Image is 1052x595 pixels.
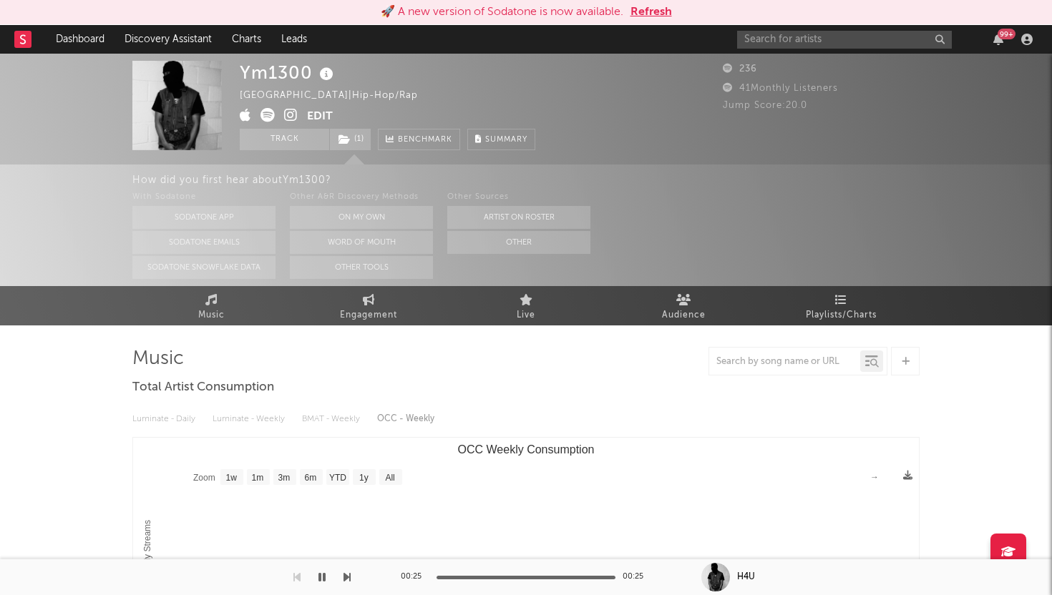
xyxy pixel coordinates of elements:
[46,25,115,54] a: Dashboard
[240,129,329,150] button: Track
[385,473,394,483] text: All
[290,206,433,229] button: On My Own
[723,64,757,74] span: 236
[240,87,434,104] div: [GEOGRAPHIC_DATA] | Hip-Hop/Rap
[737,31,952,49] input: Search for artists
[447,286,605,325] a: Live
[132,231,276,254] button: Sodatone Emails
[723,84,838,93] span: 41 Monthly Listeners
[115,25,222,54] a: Discovery Assistant
[132,206,276,229] button: Sodatone App
[329,473,346,483] text: YTD
[517,307,535,324] span: Live
[662,307,706,324] span: Audience
[132,286,290,325] a: Music
[605,286,762,325] a: Audience
[467,129,535,150] button: Summary
[305,473,317,483] text: 6m
[198,307,225,324] span: Music
[278,473,291,483] text: 3m
[132,172,1052,189] div: How did you first hear about Ym1300 ?
[271,25,317,54] a: Leads
[993,34,1003,45] button: 99+
[226,473,238,483] text: 1w
[290,286,447,325] a: Engagement
[737,571,755,584] div: H4U
[458,443,595,456] text: OCC Weekly Consumption
[132,189,276,206] div: With Sodatone
[290,189,433,206] div: Other A&R Discovery Methods
[240,61,337,84] div: Ym1300
[998,29,1016,39] div: 99 +
[630,4,672,21] button: Refresh
[340,307,397,324] span: Engagement
[378,129,460,150] a: Benchmark
[381,4,623,21] div: 🚀 A new version of Sodatone is now available.
[447,189,590,206] div: Other Sources
[359,473,369,483] text: 1y
[329,129,371,150] span: ( 1 )
[330,129,371,150] button: (1)
[132,256,276,279] button: Sodatone Snowflake Data
[623,569,651,586] div: 00:25
[398,132,452,149] span: Benchmark
[447,231,590,254] button: Other
[806,307,877,324] span: Playlists/Charts
[252,473,264,483] text: 1m
[193,473,215,483] text: Zoom
[870,472,879,482] text: →
[307,108,333,126] button: Edit
[762,286,920,325] a: Playlists/Charts
[290,231,433,254] button: Word Of Mouth
[401,569,429,586] div: 00:25
[132,379,274,396] span: Total Artist Consumption
[723,101,807,110] span: Jump Score: 20.0
[222,25,271,54] a: Charts
[709,356,860,368] input: Search by song name or URL
[290,256,433,279] button: Other Tools
[447,206,590,229] button: Artist on Roster
[485,136,527,144] span: Summary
